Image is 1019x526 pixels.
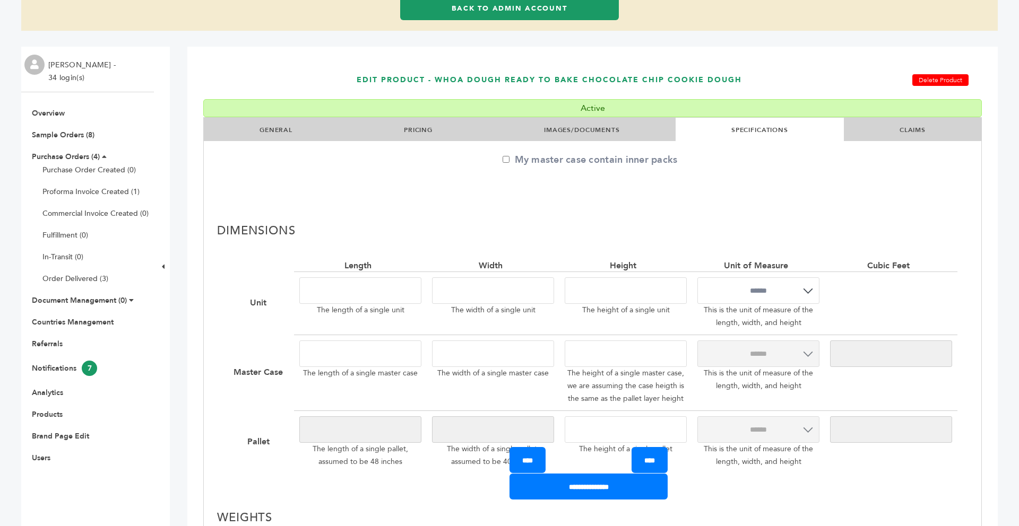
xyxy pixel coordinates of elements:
[565,304,687,317] p: The height of a single unit
[503,156,509,163] input: My master case contain inner packs
[32,152,100,162] a: Purchase Orders (4)
[432,304,554,317] p: The width of a single unit
[610,260,642,271] div: Height
[82,361,97,376] span: 7
[867,260,915,271] div: Cubic Feet
[250,297,272,309] div: Unit
[247,436,275,448] div: Pallet
[503,153,678,166] label: My master case contain inner packs
[697,367,819,392] p: This is the unit of measure of the length, width, and height
[42,230,88,240] a: Fulfillment (0)
[42,208,149,218] a: Commercial Invoice Created (0)
[432,367,554,380] p: The width of a single master case
[565,443,687,455] p: The height of a single pallet
[32,363,97,373] a: Notifications7
[217,224,968,244] h2: Dimensions
[42,274,108,284] a: Order Delivered (3)
[32,431,89,441] a: Brand Page Edit
[203,99,982,117] div: Active
[260,126,292,134] a: GENERAL
[32,108,65,118] a: Overview
[32,130,94,140] a: Sample Orders (8)
[432,443,554,468] p: The width of a single pallet, assumed to be 40 inches
[32,317,114,327] a: Countries Management
[234,366,288,378] div: Master Case
[299,367,421,380] p: The length of a single master case
[404,126,433,134] a: PRICING
[42,165,136,175] a: Purchase Order Created (0)
[697,443,819,468] p: This is the unit of measure of the length, width, and height
[32,295,127,305] a: Document Management (0)
[900,126,926,134] a: CLAIMS
[32,409,63,419] a: Products
[912,74,969,86] a: Delete Product
[731,126,788,134] a: SPECIFICATIONS
[42,252,83,262] a: In-Transit (0)
[544,126,620,134] a: IMAGES/DOCUMENTS
[32,388,63,398] a: Analytics
[48,59,118,84] li: [PERSON_NAME] - 34 login(s)
[24,55,45,75] img: profile.png
[299,304,421,317] p: The length of a single unit
[32,453,50,463] a: Users
[724,260,793,271] div: Unit of Measure
[565,367,687,405] p: The height of a single master case, we are assuming the case heigth is the same as the pallet lay...
[357,60,746,99] h1: EDIT PRODUCT - Whoa Dough Ready to Bake Chocolate Chip Cookie Dough
[299,443,421,468] p: The length of a single pallet, assumed to be 48 inches
[42,187,140,197] a: Proforma Invoice Created (1)
[697,304,819,329] p: This is the unit of measure of the length, width, and height
[479,260,508,271] div: Width
[32,339,63,349] a: Referrals
[344,260,377,271] div: Length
